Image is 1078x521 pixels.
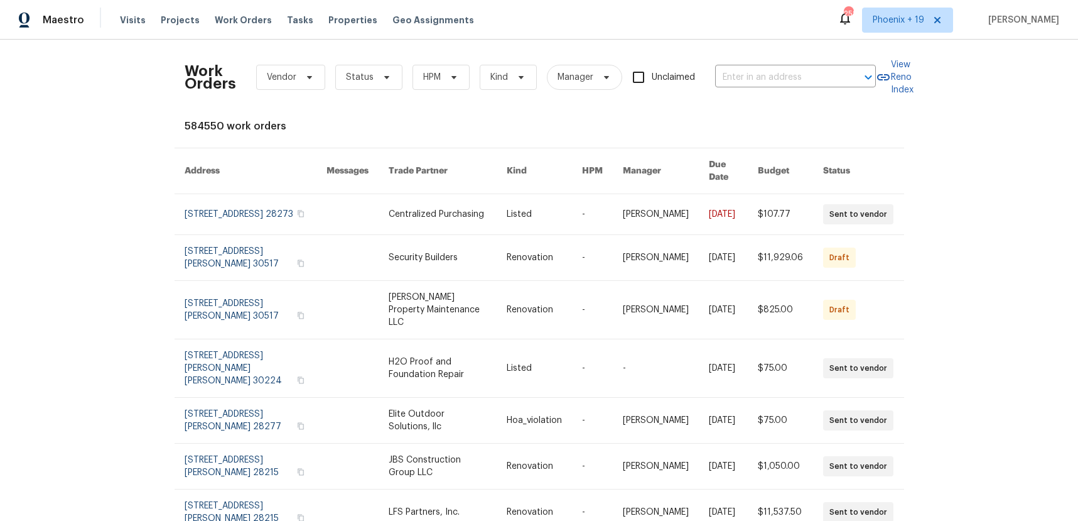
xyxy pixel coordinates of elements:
[497,339,572,398] td: Listed
[295,310,306,321] button: Copy Address
[613,398,699,444] td: [PERSON_NAME]
[328,14,377,26] span: Properties
[267,71,296,84] span: Vendor
[392,14,474,26] span: Geo Assignments
[558,71,593,84] span: Manager
[497,194,572,235] td: Listed
[572,398,613,444] td: -
[497,444,572,490] td: Renovation
[497,398,572,444] td: Hoa_violation
[572,444,613,490] td: -
[497,235,572,281] td: Renovation
[161,14,200,26] span: Projects
[379,444,496,490] td: JBS Construction Group LLC
[490,71,508,84] span: Kind
[295,375,306,386] button: Copy Address
[175,148,317,194] th: Address
[613,235,699,281] td: [PERSON_NAME]
[185,65,236,90] h2: Work Orders
[43,14,84,26] span: Maestro
[876,58,914,96] a: View Reno Index
[497,281,572,339] td: Renovation
[379,194,496,235] td: Centralized Purchasing
[613,194,699,235] td: [PERSON_NAME]
[844,8,853,20] div: 252
[860,69,877,86] button: Open
[699,148,748,194] th: Due Date
[572,235,613,281] td: -
[379,235,496,281] td: Security Builders
[316,148,379,194] th: Messages
[423,71,441,84] span: HPM
[572,194,613,235] td: -
[497,148,572,194] th: Kind
[572,281,613,339] td: -
[295,208,306,219] button: Copy Address
[295,420,306,432] button: Copy Address
[379,339,496,398] td: H2O Proof and Foundation Repair
[120,14,146,26] span: Visits
[346,71,374,84] span: Status
[715,68,841,87] input: Enter in an address
[873,14,924,26] span: Phoenix + 19
[379,281,496,339] td: [PERSON_NAME] Property Maintenance LLC
[572,339,613,398] td: -
[983,14,1059,26] span: [PERSON_NAME]
[185,120,894,133] div: 584550 work orders
[572,148,613,194] th: HPM
[215,14,272,26] span: Work Orders
[613,339,699,398] td: -
[748,148,813,194] th: Budget
[813,148,903,194] th: Status
[613,281,699,339] td: [PERSON_NAME]
[287,16,313,25] span: Tasks
[295,258,306,269] button: Copy Address
[613,444,699,490] td: [PERSON_NAME]
[295,466,306,478] button: Copy Address
[613,148,699,194] th: Manager
[379,148,496,194] th: Trade Partner
[652,71,695,84] span: Unclaimed
[379,398,496,444] td: Elite Outdoor Solutions, llc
